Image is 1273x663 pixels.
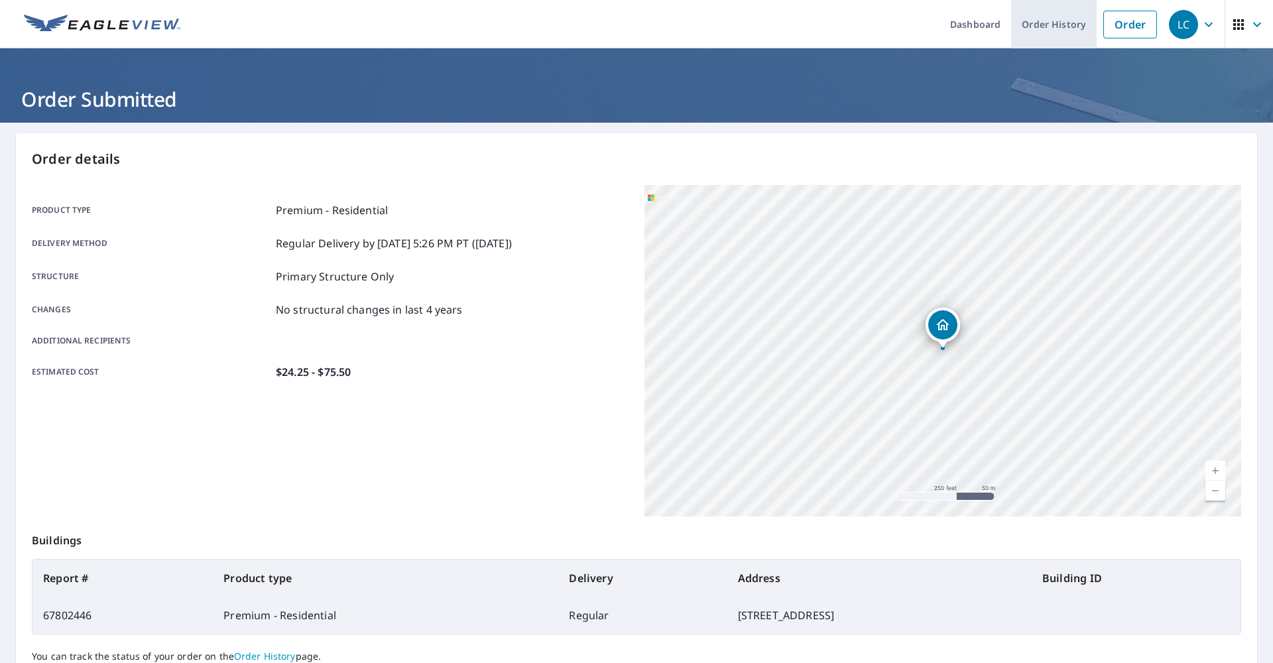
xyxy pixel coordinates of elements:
td: Premium - Residential [213,597,558,634]
td: [STREET_ADDRESS] [727,597,1032,634]
a: Current Level 17, Zoom In [1205,461,1225,481]
th: Product type [213,560,558,597]
p: Premium - Residential [276,202,388,218]
p: Order details [32,149,1241,169]
p: No structural changes in last 4 years [276,302,463,318]
div: LC [1169,10,1198,39]
th: Building ID [1032,560,1241,597]
p: Buildings [32,516,1241,559]
p: $24.25 - $75.50 [276,364,351,380]
img: EV Logo [24,15,180,34]
p: Structure [32,269,271,284]
h1: Order Submitted [16,86,1257,113]
th: Address [727,560,1032,597]
p: Regular Delivery by [DATE] 5:26 PM PT ([DATE]) [276,235,512,251]
th: Report # [32,560,213,597]
th: Delivery [558,560,727,597]
div: Dropped pin, building 1, Residential property, 7238 Creek Rd Oneida, NY 13421 [926,308,960,349]
a: Current Level 17, Zoom Out [1205,481,1225,501]
a: Order History [234,650,296,662]
td: Regular [558,597,727,634]
p: Additional recipients [32,335,271,347]
p: Changes [32,302,271,318]
p: Estimated cost [32,364,271,380]
p: Delivery method [32,235,271,251]
p: Product type [32,202,271,218]
a: Order [1103,11,1157,38]
td: 67802446 [32,597,213,634]
p: Primary Structure Only [276,269,394,284]
p: You can track the status of your order on the page. [32,650,1241,662]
